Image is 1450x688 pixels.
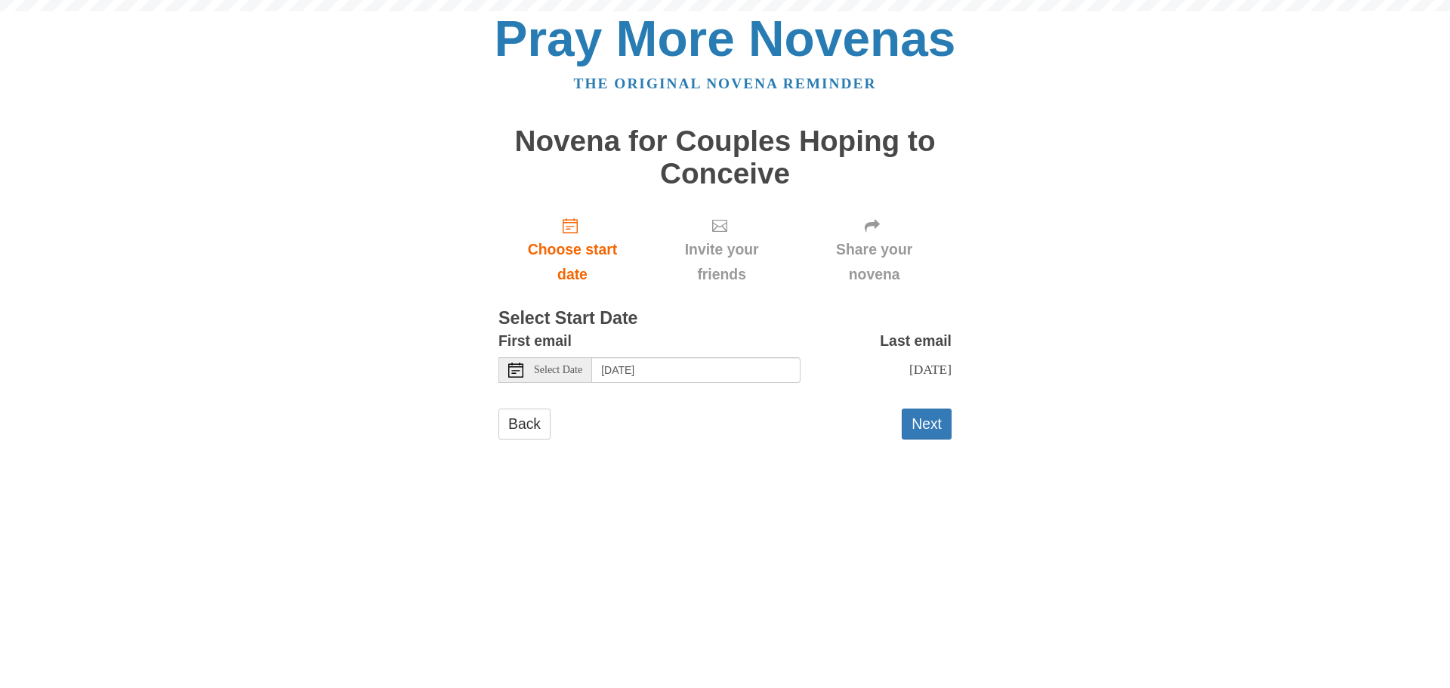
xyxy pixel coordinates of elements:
span: [DATE] [909,362,952,377]
div: Click "Next" to confirm your start date first. [646,205,797,295]
a: Choose start date [498,205,646,295]
span: Select Date [534,365,582,375]
span: Invite your friends [662,237,782,287]
h3: Select Start Date [498,309,952,329]
label: Last email [880,329,952,353]
a: Pray More Novenas [495,11,956,66]
label: First email [498,329,572,353]
h1: Novena for Couples Hoping to Conceive [498,125,952,190]
span: Share your novena [812,237,936,287]
a: The original novena reminder [574,76,877,91]
button: Next [902,409,952,440]
div: Click "Next" to confirm your start date first. [797,205,952,295]
a: Back [498,409,551,440]
span: Choose start date [514,237,631,287]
